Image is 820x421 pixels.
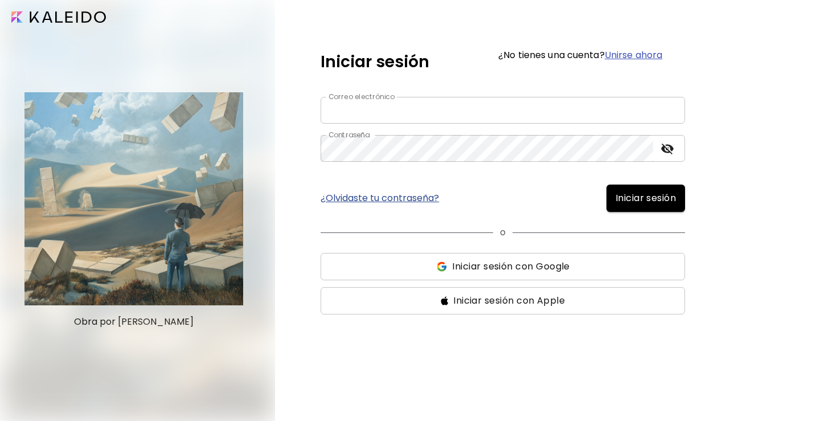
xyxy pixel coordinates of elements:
h6: ¿No tienes una cuenta? [498,51,662,60]
img: ss [436,261,448,272]
button: ssIniciar sesión con Apple [321,287,685,314]
a: Unirse ahora [605,48,662,62]
span: Iniciar sesión con Apple [453,294,565,308]
button: toggle password visibility [658,139,677,158]
button: Iniciar sesión [606,185,685,212]
p: o [500,226,506,239]
img: ss [441,296,449,305]
a: ¿Olvidaste tu contraseña? [321,194,439,203]
button: ssIniciar sesión con Google [321,253,685,280]
span: Iniciar sesión [616,191,676,205]
h5: Iniciar sesión [321,50,429,74]
span: Iniciar sesión con Google [452,260,569,273]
